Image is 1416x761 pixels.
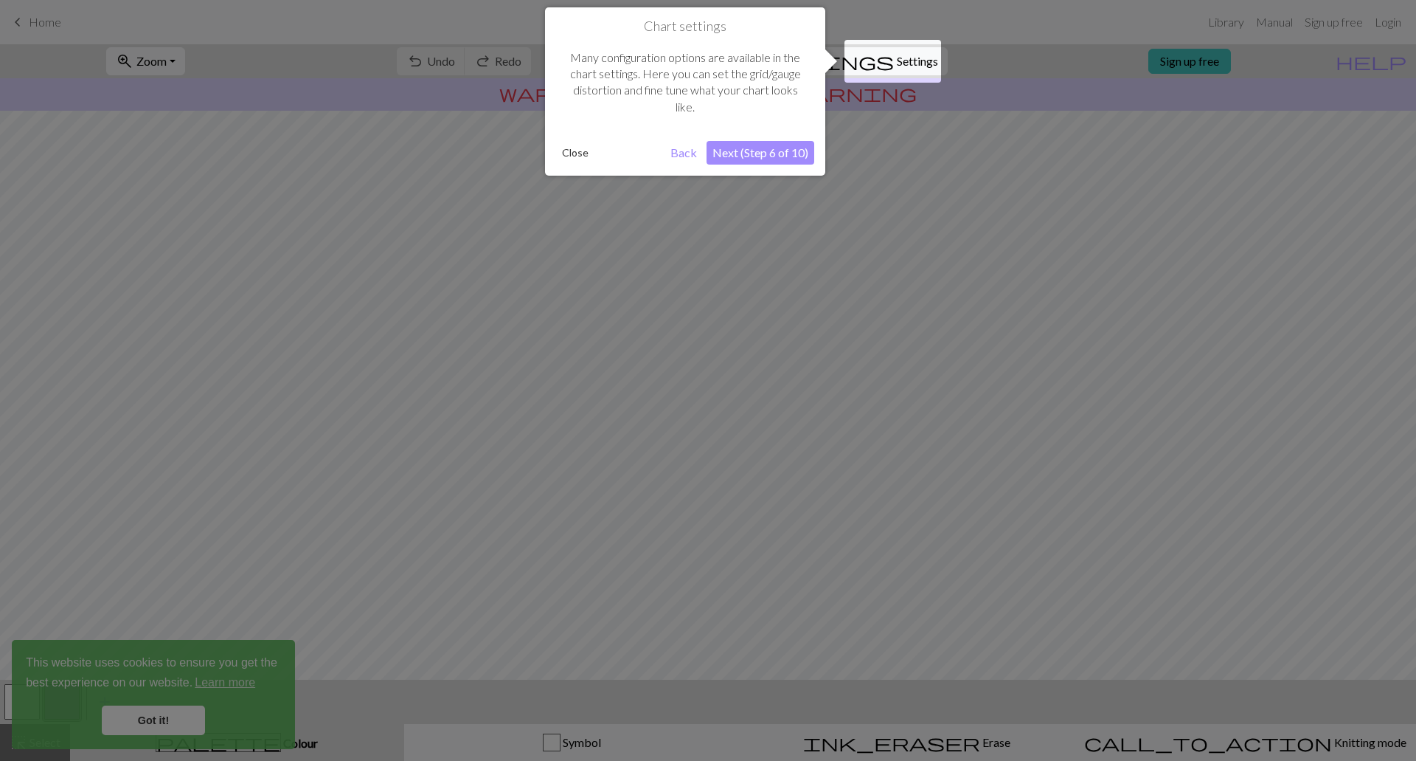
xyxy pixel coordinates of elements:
button: Back [664,141,703,165]
button: Close [556,142,594,164]
button: Next (Step 6 of 10) [707,141,814,165]
div: Many configuration options are available in the chart settings. Here you can set the grid/gauge d... [556,35,814,131]
div: Chart settings [545,7,825,176]
h1: Chart settings [556,18,814,35]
